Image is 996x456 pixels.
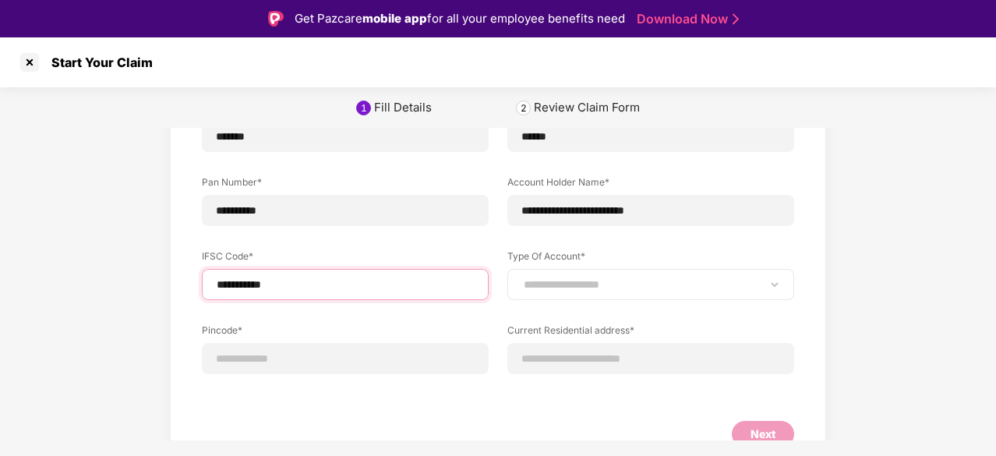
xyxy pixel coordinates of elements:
[374,100,432,115] div: Fill Details
[637,11,734,27] a: Download Now
[362,11,427,26] strong: mobile app
[521,102,527,114] div: 2
[507,323,794,343] label: Current Residential address*
[361,102,367,114] div: 1
[202,323,489,343] label: Pincode*
[42,55,153,70] div: Start Your Claim
[295,9,625,28] div: Get Pazcare for all your employee benefits need
[202,175,489,195] label: Pan Number*
[202,249,489,269] label: IFSC Code*
[733,11,739,27] img: Stroke
[507,249,794,269] label: Type Of Account*
[534,100,640,115] div: Review Claim Form
[507,175,794,195] label: Account Holder Name*
[751,426,775,443] div: Next
[268,11,284,27] img: Logo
